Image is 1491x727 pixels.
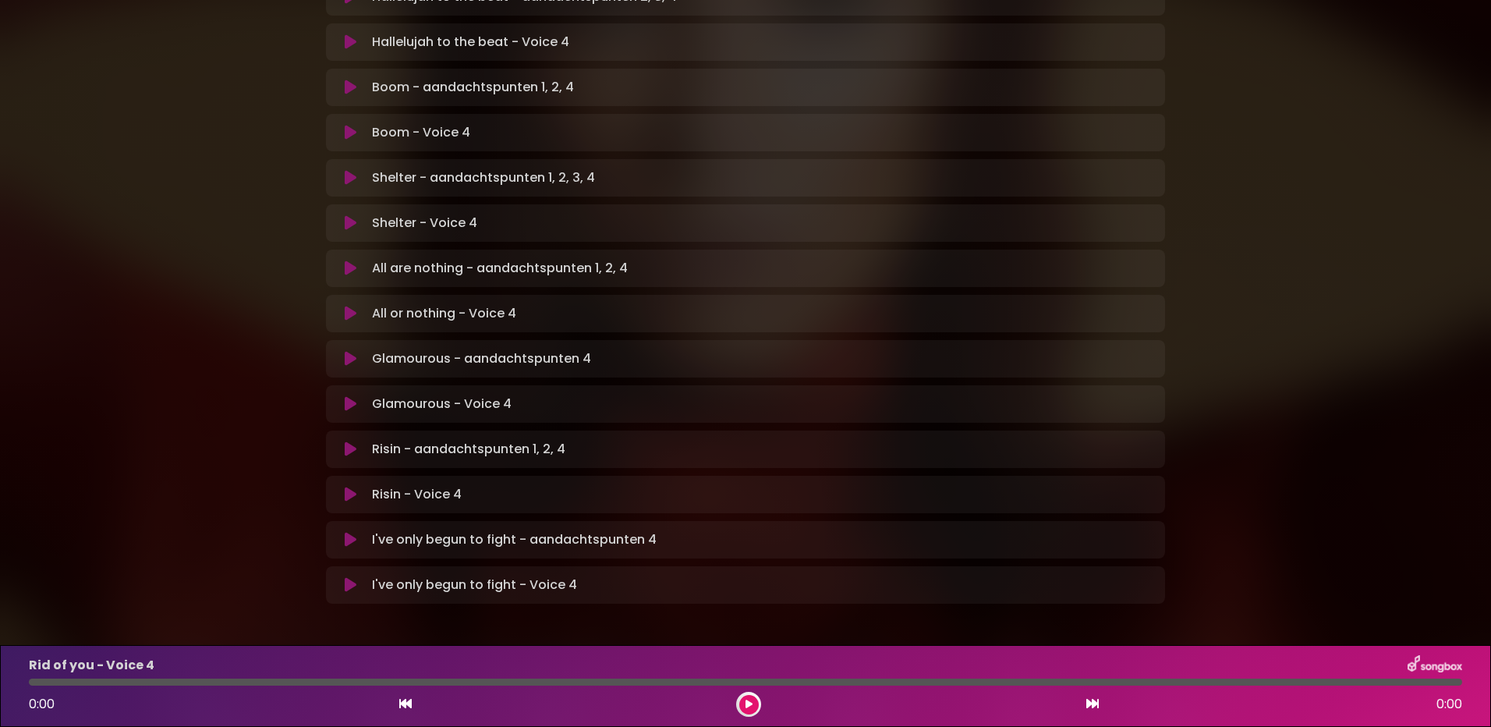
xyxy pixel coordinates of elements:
[372,349,591,368] p: Glamourous - aandachtspunten 4
[372,259,628,278] p: All are nothing - aandachtspunten 1, 2, 4
[372,123,470,142] p: Boom - Voice 4
[372,168,595,187] p: Shelter - aandachtspunten 1, 2, 3, 4
[372,485,462,504] p: Risin - Voice 4
[372,304,516,323] p: All or nothing - Voice 4
[372,576,577,594] p: I've only begun to fight - Voice 4
[372,78,574,97] p: Boom - aandachtspunten 1, 2, 4
[372,530,657,549] p: I've only begun to fight - aandachtspunten 4
[372,33,569,51] p: Hallelujah to the beat - Voice 4
[372,395,512,413] p: Glamourous - Voice 4
[372,440,565,459] p: Risin - aandachtspunten 1, 2, 4
[1408,655,1462,676] img: songbox-logo-white.png
[372,214,477,232] p: Shelter - Voice 4
[29,656,154,675] p: Rid of you - Voice 4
